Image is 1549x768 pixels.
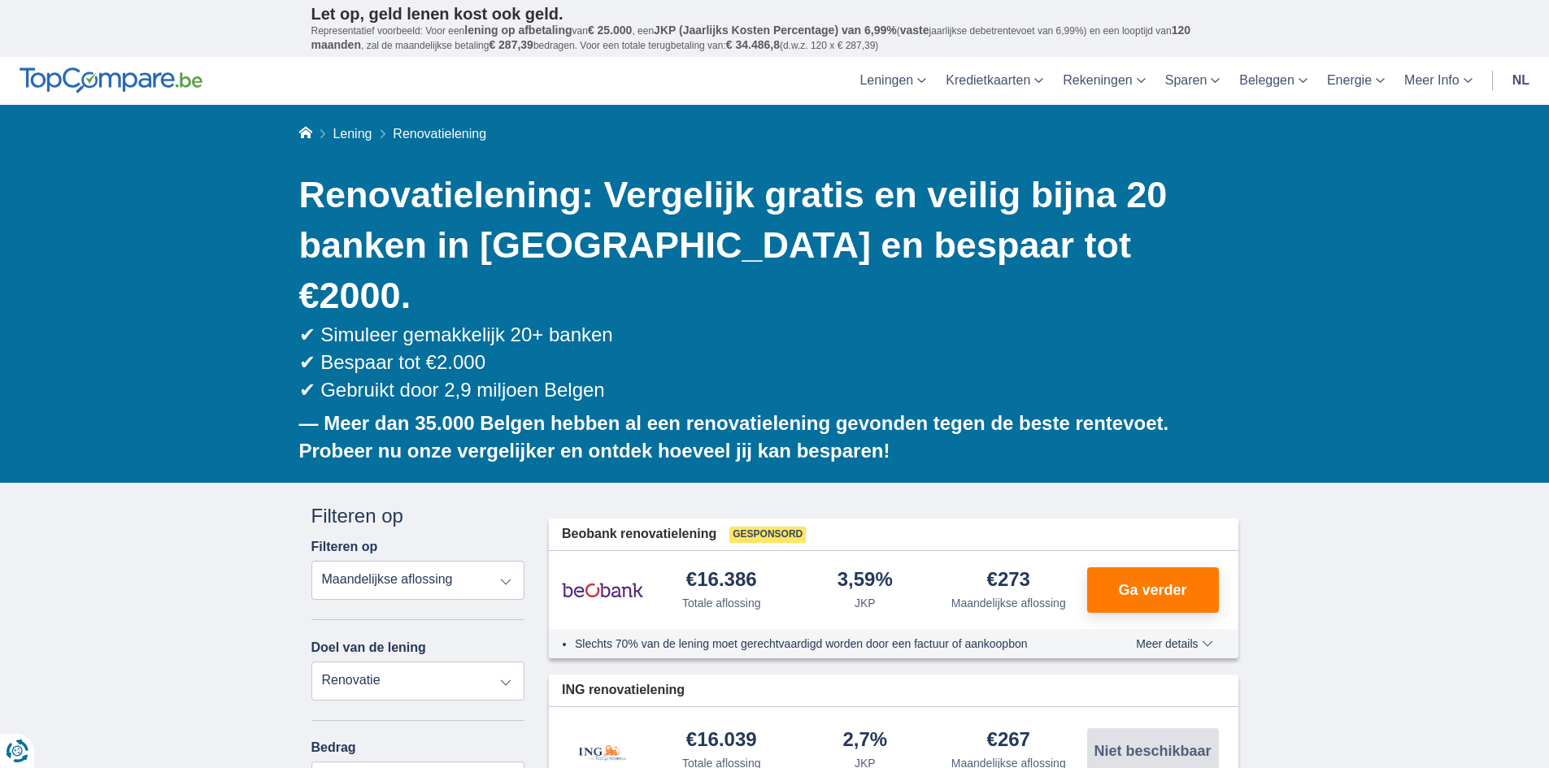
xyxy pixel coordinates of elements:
[20,67,202,93] img: TopCompare
[729,527,806,543] span: Gesponsord
[951,595,1066,611] div: Maandelijkse aflossing
[575,636,1077,652] li: Slechts 70% van de lening moet gerechtvaardigd worden door een factuur of aankoopbon
[936,57,1053,105] a: Kredietkaarten
[311,740,525,755] label: Bedrag
[987,570,1030,592] div: €273
[842,730,887,752] div: 2,7%
[726,38,780,51] span: € 34.486,8
[850,57,936,105] a: Leningen
[654,24,897,37] span: JKP (Jaarlijks Kosten Percentage) van 6,99%
[1136,638,1212,649] span: Meer details
[1124,637,1225,650] button: Meer details
[311,24,1191,51] span: 120 maanden
[464,24,572,37] span: lening op afbetaling
[588,24,633,37] span: € 25.000
[299,321,1238,405] div: ✔ Simuleer gemakkelijk 20+ banken ✔ Bespaar tot €2.000 ✔ Gebruikt door 2,9 miljoen Belgen
[562,681,685,700] span: ING renovatielening
[1053,57,1155,105] a: Rekeningen
[987,730,1030,752] div: €267
[311,640,426,655] label: Doel van de lening
[299,127,312,141] a: Home
[311,502,525,530] div: Filteren op
[489,38,533,51] span: € 287,39
[562,570,643,610] img: product.pl.alt Beobank
[1229,57,1317,105] a: Beleggen
[299,412,1169,462] b: — Meer dan 35.000 Belgen hebben al een renovatielening gevonden tegen de beste rentevoet. Probeer...
[562,525,716,544] span: Beobank renovatielening
[311,24,1238,53] p: Representatief voorbeeld: Voor een van , een ( jaarlijkse debetrentevoet van 6,99%) en een loopti...
[900,24,929,37] span: vaste
[1317,57,1395,105] a: Energie
[1094,744,1211,758] span: Niet beschikbaar
[838,570,893,592] div: 3,59%
[1503,57,1539,105] a: nl
[311,4,1238,24] p: Let op, geld lenen kost ook geld.
[299,170,1238,321] h1: Renovatielening: Vergelijk gratis en veilig bijna 20 banken in [GEOGRAPHIC_DATA] en bespaar tot €...
[1087,567,1219,613] button: Ga verder
[1395,57,1482,105] a: Meer Info
[393,127,486,141] span: Renovatielening
[686,730,757,752] div: €16.039
[1118,583,1186,597] span: Ga verder
[686,570,757,592] div: €16.386
[682,595,761,611] div: Totale aflossing
[855,595,876,611] div: JKP
[333,127,372,141] a: Lening
[311,540,378,554] label: Filteren op
[1155,57,1230,105] a: Sparen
